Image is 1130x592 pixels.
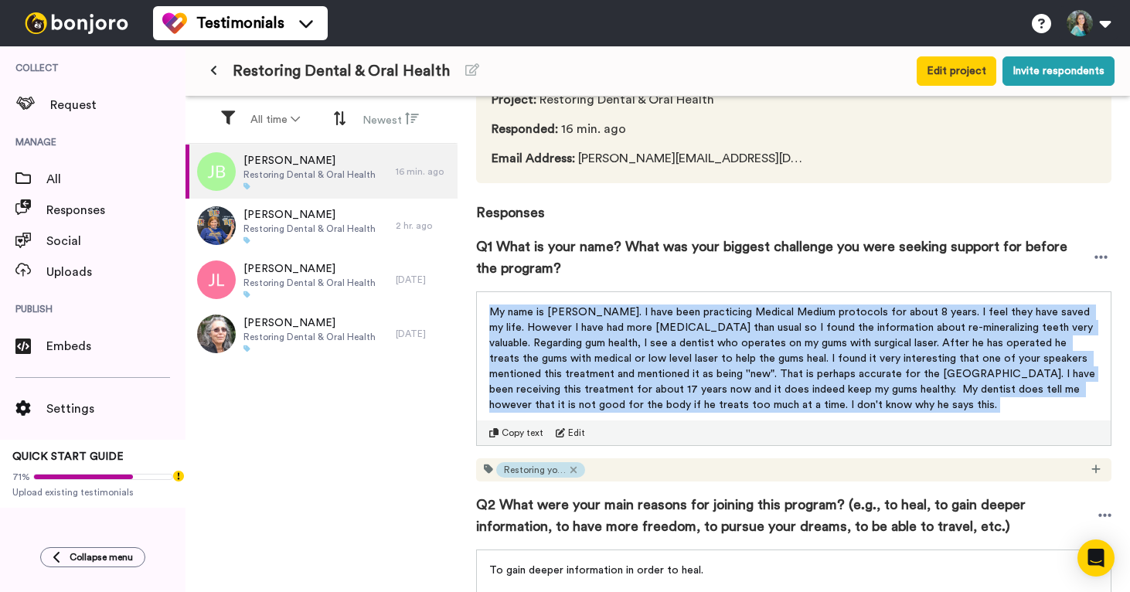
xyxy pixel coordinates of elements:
[489,565,703,576] span: To gain deeper information in order to heal.
[197,206,236,245] img: c136828b-0308-4010-94b5-54f3ff2f61e6.jpeg
[196,12,284,34] span: Testimonials
[1077,539,1115,577] div: Open Intercom Messenger
[46,337,185,356] span: Embeds
[492,120,807,138] span: 16 min. ago
[185,199,458,253] a: [PERSON_NAME]Restoring Dental & Oral Health2 hr. ago
[19,12,134,34] img: bj-logo-header-white.svg
[12,451,124,462] span: QUICK START GUIDE
[492,90,807,109] span: Restoring Dental & Oral Health
[476,494,1098,537] span: Q2 What were your main reasons for joining this program? (e.g., to heal, to gain deeper informati...
[243,223,376,235] span: Restoring Dental & Oral Health
[12,486,173,498] span: Upload existing testimonials
[476,183,1111,223] span: Responses
[489,307,1098,410] span: My name is [PERSON_NAME]. I have been practicing Medical Medium protocols for about 8 years. I fe...
[46,201,185,219] span: Responses
[243,207,376,223] span: [PERSON_NAME]
[241,106,309,134] button: All time
[568,427,585,439] span: Edit
[396,274,450,286] div: [DATE]
[504,464,566,476] span: Restoring your Oral Health Workshop
[243,153,376,168] span: [PERSON_NAME]
[243,277,376,289] span: Restoring Dental & Oral Health
[492,94,536,106] span: Project :
[917,56,996,86] button: Edit project
[396,219,450,232] div: 2 hr. ago
[492,149,807,168] span: [PERSON_NAME][EMAIL_ADDRESS][DOMAIN_NAME]
[243,261,376,277] span: [PERSON_NAME]
[243,168,376,181] span: Restoring Dental & Oral Health
[185,307,458,361] a: [PERSON_NAME]Restoring Dental & Oral Health[DATE]
[46,263,185,281] span: Uploads
[353,105,428,134] button: Newest
[50,96,185,114] span: Request
[40,547,145,567] button: Collapse menu
[1002,56,1115,86] button: Invite respondents
[197,152,236,191] img: jb.png
[172,469,185,483] div: Tooltip anchor
[243,315,376,331] span: [PERSON_NAME]
[502,427,543,439] span: Copy text
[243,331,376,343] span: Restoring Dental & Oral Health
[476,236,1091,279] span: Q1 What is your name? What was your biggest challenge you were seeking support for before the pro...
[492,152,575,165] span: Email Address :
[185,253,458,307] a: [PERSON_NAME]Restoring Dental & Oral Health[DATE]
[12,471,30,483] span: 71%
[396,328,450,340] div: [DATE]
[396,165,450,178] div: 16 min. ago
[233,60,450,82] span: Restoring Dental & Oral Health
[185,145,458,199] a: [PERSON_NAME]Restoring Dental & Oral Health16 min. ago
[46,170,185,189] span: All
[162,11,187,36] img: tm-color.svg
[70,551,133,563] span: Collapse menu
[492,123,558,135] span: Responded :
[46,400,185,418] span: Settings
[197,260,236,299] img: jl.png
[46,232,185,250] span: Social
[197,315,236,353] img: cc151b44-c01e-4151-a5f8-190da94ab819.jpeg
